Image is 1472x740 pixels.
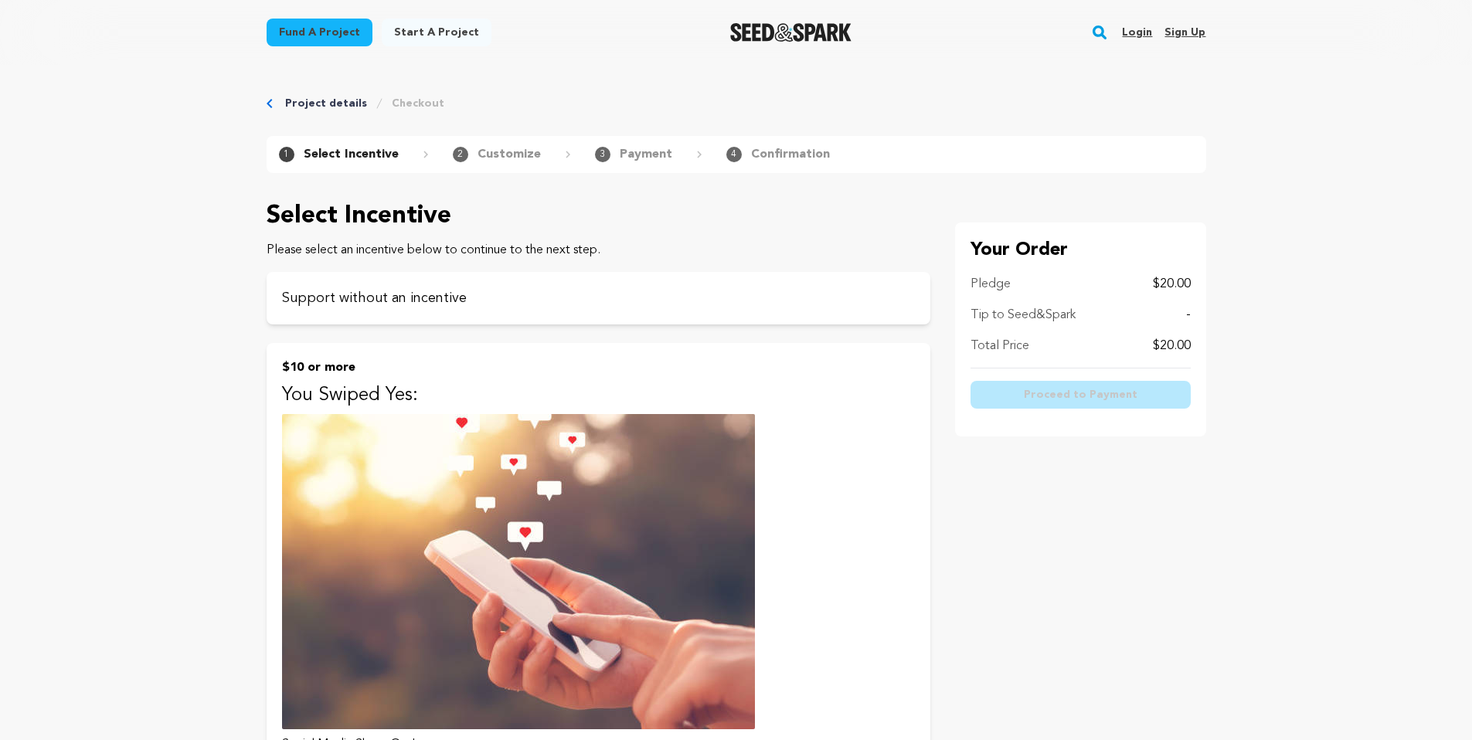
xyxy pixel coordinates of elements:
[971,381,1191,409] button: Proceed to Payment
[1153,337,1191,355] p: $20.00
[267,198,930,235] p: Select Incentive
[282,358,915,377] p: $10 or more
[1024,387,1137,402] span: Proceed to Payment
[971,306,1076,324] p: Tip to Seed&Spark
[1153,275,1191,294] p: $20.00
[392,96,444,111] a: Checkout
[730,23,852,42] img: Seed&Spark Logo Dark Mode
[595,147,610,162] span: 3
[453,147,468,162] span: 2
[751,145,830,164] p: Confirmation
[1164,20,1205,45] a: Sign up
[971,275,1011,294] p: Pledge
[282,287,915,309] p: Support without an incentive
[478,145,541,164] p: Customize
[620,145,672,164] p: Payment
[1122,20,1152,45] a: Login
[267,241,930,260] p: Please select an incentive below to continue to the next step.
[730,23,852,42] a: Seed&Spark Homepage
[971,238,1191,263] p: Your Order
[282,414,755,729] img: incentive
[279,147,294,162] span: 1
[267,96,1206,111] div: Breadcrumb
[282,383,915,408] p: You Swiped Yes:
[1186,306,1191,324] p: -
[726,147,742,162] span: 4
[304,145,399,164] p: Select Incentive
[285,96,367,111] a: Project details
[267,19,372,46] a: Fund a project
[382,19,491,46] a: Start a project
[971,337,1029,355] p: Total Price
